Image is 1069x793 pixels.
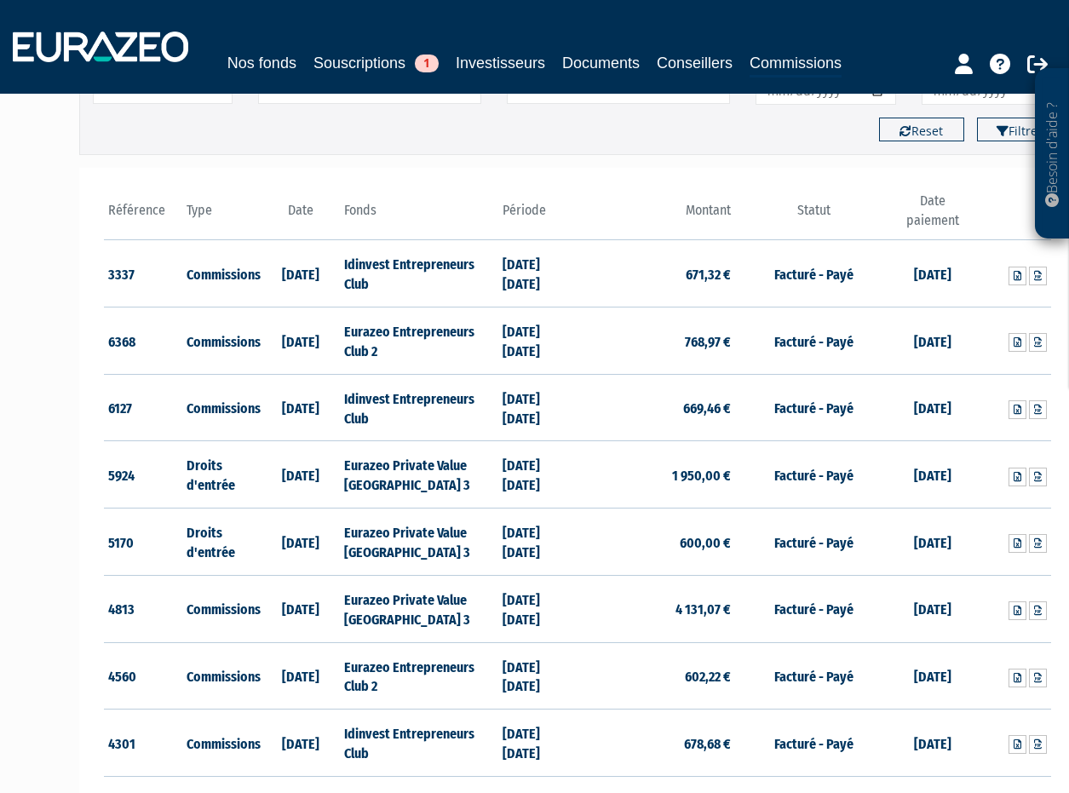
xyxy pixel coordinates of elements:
[735,240,893,307] td: Facturé - Payé
[340,642,497,710] td: Eurazeo Entrepreneurs Club 2
[182,307,262,375] td: Commissions
[182,374,262,441] td: Commissions
[893,441,972,509] td: [DATE]
[182,192,262,240] th: Type
[182,575,262,642] td: Commissions
[13,32,188,62] img: 1732889491-logotype_eurazeo_blanc_rvb.png
[498,642,578,710] td: [DATE] [DATE]
[893,374,972,441] td: [DATE]
[498,575,578,642] td: [DATE] [DATE]
[340,192,497,240] th: Fonds
[578,374,735,441] td: 669,46 €
[562,51,640,75] a: Documents
[879,118,964,141] button: Reset
[1043,78,1062,231] p: Besoin d'aide ?
[104,710,183,777] td: 4301
[578,575,735,642] td: 4 131,07 €
[735,575,893,642] td: Facturé - Payé
[578,710,735,777] td: 678,68 €
[104,642,183,710] td: 4560
[104,509,183,576] td: 5170
[578,509,735,576] td: 600,00 €
[498,509,578,576] td: [DATE] [DATE]
[498,441,578,509] td: [DATE] [DATE]
[104,441,183,509] td: 5924
[498,374,578,441] td: [DATE] [DATE]
[735,307,893,375] td: Facturé - Payé
[498,307,578,375] td: [DATE] [DATE]
[735,642,893,710] td: Facturé - Payé
[750,51,842,78] a: Commissions
[735,710,893,777] td: Facturé - Payé
[735,441,893,509] td: Facturé - Payé
[578,192,735,240] th: Montant
[893,642,972,710] td: [DATE]
[578,240,735,307] td: 671,32 €
[262,575,341,642] td: [DATE]
[498,710,578,777] td: [DATE] [DATE]
[104,307,183,375] td: 6368
[456,51,545,75] a: Investisseurs
[735,192,893,240] th: Statut
[893,307,972,375] td: [DATE]
[735,509,893,576] td: Facturé - Payé
[262,192,341,240] th: Date
[227,51,296,75] a: Nos fonds
[104,192,183,240] th: Référence
[340,710,497,777] td: Idinvest Entrepreneurs Club
[893,240,972,307] td: [DATE]
[340,509,497,576] td: Eurazeo Private Value [GEOGRAPHIC_DATA] 3
[182,710,262,777] td: Commissions
[498,192,578,240] th: Période
[340,575,497,642] td: Eurazeo Private Value [GEOGRAPHIC_DATA] 3
[578,642,735,710] td: 602,22 €
[262,509,341,576] td: [DATE]
[104,575,183,642] td: 4813
[262,710,341,777] td: [DATE]
[735,374,893,441] td: Facturé - Payé
[340,307,497,375] td: Eurazeo Entrepreneurs Club 2
[578,441,735,509] td: 1 950,00 €
[262,441,341,509] td: [DATE]
[262,307,341,375] td: [DATE]
[893,575,972,642] td: [DATE]
[578,307,735,375] td: 768,97 €
[977,118,1062,141] button: Filtrer
[893,710,972,777] td: [DATE]
[182,240,262,307] td: Commissions
[313,51,439,75] a: Souscriptions1
[893,509,972,576] td: [DATE]
[262,642,341,710] td: [DATE]
[262,374,341,441] td: [DATE]
[893,192,972,240] th: Date paiement
[340,374,497,441] td: Idinvest Entrepreneurs Club
[182,509,262,576] td: Droits d'entrée
[182,642,262,710] td: Commissions
[657,51,733,75] a: Conseillers
[340,240,497,307] td: Idinvest Entrepreneurs Club
[498,240,578,307] td: [DATE] [DATE]
[104,240,183,307] td: 3337
[262,240,341,307] td: [DATE]
[340,441,497,509] td: Eurazeo Private Value [GEOGRAPHIC_DATA] 3
[415,55,439,72] span: 1
[182,441,262,509] td: Droits d'entrée
[104,374,183,441] td: 6127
